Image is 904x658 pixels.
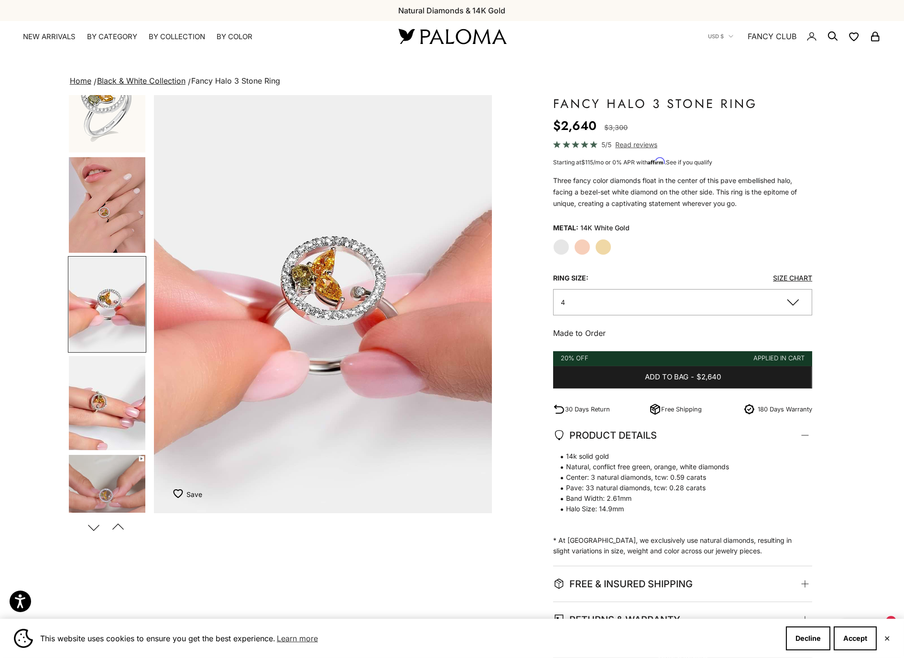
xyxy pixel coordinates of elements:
[173,485,202,504] button: Add to Wishlist
[648,158,664,165] span: Affirm
[68,75,836,88] nav: breadcrumbs
[553,462,803,472] span: Natural, conflict free green, orange, white diamonds
[553,366,812,389] button: Add to bag-$2,640
[645,371,688,383] span: Add to bag
[275,631,319,646] a: Learn more
[149,32,205,42] summary: By Collection
[553,451,803,462] span: 14k solid gold
[553,95,812,112] h1: Fancy Halo 3 Stone Ring
[68,156,146,254] button: Go to item 4
[661,404,702,414] p: Free Shipping
[97,76,185,86] a: Black & White Collection
[708,21,881,52] nav: Secondary navigation
[68,57,146,153] button: Go to item 1
[154,95,492,513] div: Item 5 of 16
[697,371,721,383] span: $2,640
[553,289,812,315] button: 4
[708,32,724,41] span: USD $
[553,612,680,628] span: RETURNS & WARRANTY
[553,472,803,483] span: Center: 3 natural diamonds, tcw: 0.59 carats
[553,451,803,556] p: * At [GEOGRAPHIC_DATA], we exclusively use natural diamonds, resulting in slight variations in si...
[69,157,145,253] img: #YellowGold #RoseGold #WhiteGold
[553,418,812,453] summary: PRODUCT DETAILS
[69,58,145,152] img: #WhiteGold
[399,4,506,17] p: Natural Diamonds & 14K Gold
[553,576,693,592] span: FREE & INSURED SHIPPING
[758,404,812,414] p: 180 Days Warranty
[553,327,812,339] p: Made to Order
[604,122,628,133] compare-at-price: $3,300
[69,257,145,352] img: #YellowGold #WhiteGold #RoseGold
[173,489,186,498] img: wishlist
[553,566,812,602] summary: FREE & INSURED SHIPPING
[69,356,145,450] img: #YellowGold #WhiteGold #RoseGold
[561,298,565,306] span: 4
[666,159,712,166] a: See if you qualify - Learn more about Affirm Financing (opens in modal)
[553,427,657,443] span: PRODUCT DETAILS
[553,504,803,514] span: Halo Size: 14.9mm
[565,404,610,414] p: 30 Days Return
[23,32,376,42] nav: Primary navigation
[14,629,33,648] img: Cookie banner
[615,139,657,150] span: Read reviews
[553,116,597,135] sale-price: $2,640
[68,355,146,451] button: Go to item 6
[553,159,712,166] span: Starting at /mo or 0% APR with .
[68,454,146,550] button: Go to item 7
[154,95,492,513] img: #YellowGold #WhiteGold #RoseGold
[884,636,890,641] button: Close
[87,32,137,42] summary: By Category
[601,139,611,150] span: 5/5
[553,602,812,637] summary: RETURNS & WARRANTY
[553,175,812,209] div: Three fancy color diamonds float in the center of this pave embellished halo, facing a bezel-set ...
[581,159,593,166] span: $115
[580,221,630,235] variant-option-value: 14K White Gold
[561,353,588,363] div: 20% Off
[40,631,778,646] span: This website uses cookies to ensure you get the best experience.
[786,626,830,650] button: Decline
[217,32,252,42] summary: By Color
[70,76,91,86] a: Home
[748,30,796,43] a: FANCY CLUB
[553,493,803,504] span: Band Width: 2.61mm
[553,483,803,493] span: Pave: 33 natural diamonds, tcw: 0.28 carats
[753,353,805,363] div: Applied in cart
[553,271,588,285] legend: Ring Size:
[69,455,145,550] img: #YellowGold #RoseGold #WhiteGold
[773,274,812,282] a: Size Chart
[553,139,812,150] a: 5/5 Read reviews
[68,256,146,353] button: Go to item 5
[834,626,877,650] button: Accept
[23,32,76,42] a: NEW ARRIVALS
[553,221,578,235] legend: Metal:
[191,76,280,86] span: Fancy Halo 3 Stone Ring
[708,32,733,41] button: USD $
